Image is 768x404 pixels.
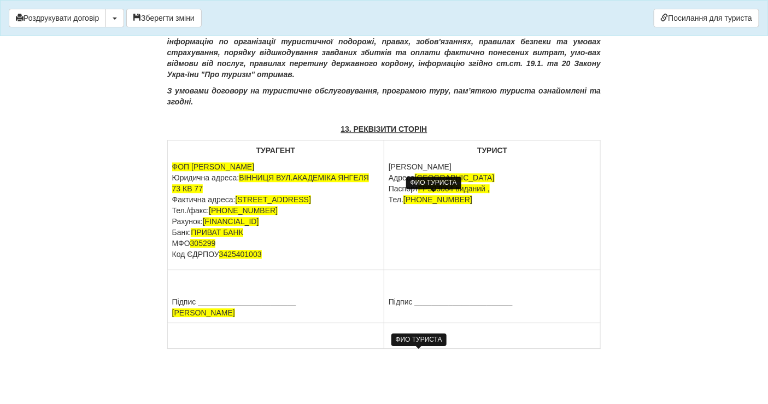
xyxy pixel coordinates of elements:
td: Підпис _______________________ [384,270,601,323]
span: ФОП [PERSON_NAME] [172,162,255,171]
span: [GEOGRAPHIC_DATA] [415,173,495,182]
td: Підпис _______________________ [167,270,384,323]
span: [PERSON_NAME] [172,308,235,317]
span: ВІННИЦЯ ВУЛ.АКАДЕМІКА ЯНГЕЛЯ 73 КВ 77 [172,173,369,193]
div: ФИО ТУРИСТА [406,177,461,189]
span: [PHONE_NUMBER] [403,195,472,204]
a: Посилання для туриста [654,9,759,27]
span: 3425401003 [219,250,262,259]
button: Роздрукувати договір [9,9,106,27]
p: Юридична адреса: Фактична адреса: Тел./факс: Рахунок: Банк: МФО Код ЄДРПОУ [172,161,379,260]
span: [PHONE_NUMBER] [209,206,278,215]
button: Зберегти зміни [126,9,202,27]
span: [FINANCIAL_ID] [203,217,259,226]
p: З умовами договору на туристичне обслуговування, програмою туру, пам’яткою туриста ознайомлені та... [167,85,601,107]
p: ТУРАГЕНТ [172,145,379,156]
span: ПРИВАТ БАНК [191,228,243,237]
p: 13. РЕКВІЗИТИ СТОРІН [167,124,601,134]
p: ТУРИСТ [389,145,596,156]
span: 305299 [190,239,216,248]
p: Я, Турист (Замовник) , від свого імені та від імені осіб, які подоро-жують, заявляю, що інформаці... [167,25,601,80]
div: ФИО ТУРИСТА [391,333,447,346]
p: [PERSON_NAME] Адреса Паспорт Тел. [389,161,596,205]
span: [STREET_ADDRESS] [236,195,311,204]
